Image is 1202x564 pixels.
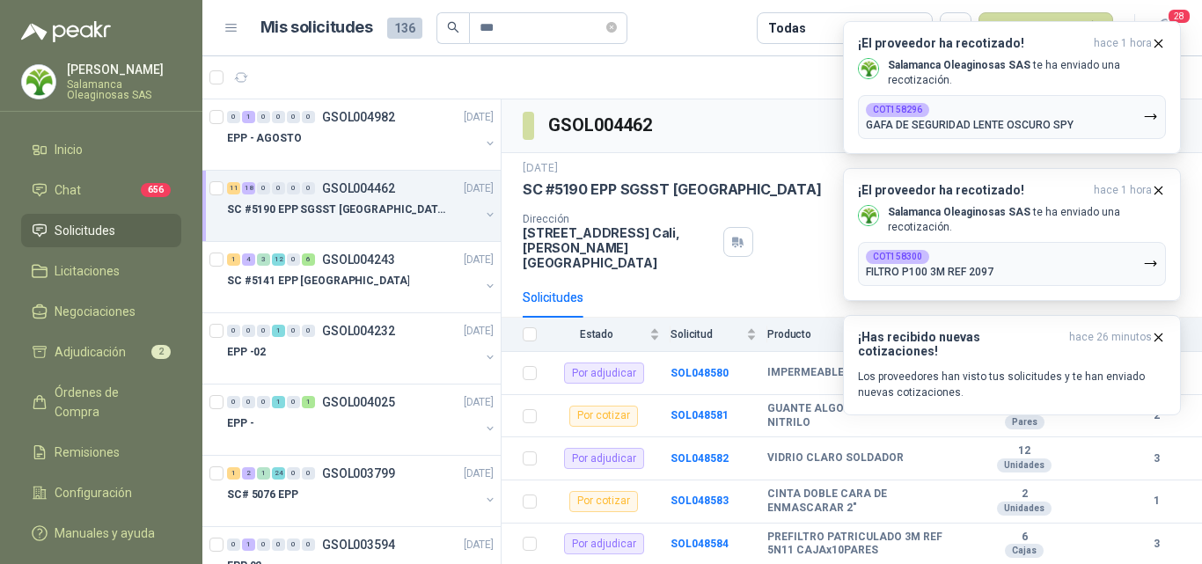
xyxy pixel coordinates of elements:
button: Nueva solicitud [978,12,1113,44]
div: 0 [302,325,315,337]
h3: ¡Has recibido nuevas cotizaciones! [858,330,1062,358]
span: close-circle [606,22,617,33]
div: Cajas [1005,544,1044,558]
a: SOL048583 [671,494,729,507]
div: 4 [242,253,255,266]
p: GSOL004462 [322,182,395,194]
b: 6 [964,531,1085,545]
div: 0 [302,538,315,551]
div: Todas [768,18,805,38]
p: SC #5190 EPP SGSST [GEOGRAPHIC_DATA] [227,201,446,218]
span: Estado [547,328,646,341]
button: COT158300FILTRO P100 3M REF 2097 [858,242,1166,286]
button: COT158296GAFA DE SEGURIDAD LENTE OSCURO SPY [858,95,1166,139]
span: Negociaciones [55,302,136,321]
div: 18 [242,182,255,194]
div: 1 [302,396,315,408]
div: 11 [227,182,240,194]
p: GSOL004232 [322,325,395,337]
span: Adjudicación [55,342,126,362]
a: SOL048582 [671,452,729,465]
p: SC #5141 EPP [GEOGRAPHIC_DATA] [227,273,409,289]
p: Los proveedores han visto tus solicitudes y te han enviado nuevas cotizaciones. [858,369,1166,400]
span: Configuración [55,483,132,502]
p: [STREET_ADDRESS] Cali , [PERSON_NAME][GEOGRAPHIC_DATA] [523,225,716,270]
b: SOL048580 [671,367,729,379]
a: SOL048581 [671,409,729,421]
div: 0 [257,396,270,408]
div: 0 [287,538,300,551]
div: 12 [272,253,285,266]
div: Unidades [997,502,1052,516]
p: [DATE] [523,160,558,177]
div: 1 [272,325,285,337]
div: 1 [227,253,240,266]
a: Solicitudes [21,214,181,247]
span: 136 [387,18,422,39]
a: Negociaciones [21,295,181,328]
span: 28 [1167,8,1191,25]
div: 1 [227,467,240,480]
th: Estado [547,318,671,352]
b: CINTA DOBLE CARA DE ENMASCARAR 2" [767,487,953,515]
b: 3 [1132,536,1181,553]
div: 0 [257,111,270,123]
h1: Mis solicitudes [260,15,373,40]
span: 656 [141,183,171,197]
b: 1 [1132,493,1181,509]
p: EPP - [227,415,253,432]
div: 0 [272,111,285,123]
span: hace 1 hora [1094,183,1152,198]
span: Chat [55,180,81,200]
div: 0 [287,253,300,266]
div: 0 [287,396,300,408]
b: 2 [964,487,1085,502]
div: 24 [272,467,285,480]
div: 0 [227,396,240,408]
p: SC #5190 EPP SGSST [GEOGRAPHIC_DATA] [523,180,822,199]
a: Adjudicación2 [21,335,181,369]
b: COT158296 [873,106,922,114]
th: Solicitud [671,318,767,352]
b: 12 [964,444,1085,458]
span: hace 1 hora [1094,36,1152,51]
b: IMPERMEABLE A CAPA [767,366,887,380]
b: PREFILTRO PATRICULADO 3M REF 5N11 CAJAx10PARES [767,531,953,558]
b: GUANTE ALGODON RECUBIERTO DE NITRILO [767,402,953,429]
span: Producto [767,328,939,341]
span: Manuales y ayuda [55,524,155,543]
p: SC# 5076 EPP [227,487,298,503]
div: 0 [257,538,270,551]
h3: GSOL004462 [548,112,655,139]
p: [DATE] [464,394,494,411]
p: GSOL004982 [322,111,395,123]
div: 0 [287,111,300,123]
div: 1 [242,111,255,123]
p: [PERSON_NAME] [67,63,181,76]
p: te ha enviado una recotización. [888,205,1166,235]
p: [DATE] [464,537,494,553]
div: Por adjudicar [564,363,644,384]
div: 0 [257,182,270,194]
button: ¡El proveedor ha recotizado!hace 1 hora Company LogoSalamanca Oleaginosas SAS te ha enviado una r... [843,168,1181,301]
div: 0 [302,182,315,194]
a: Manuales y ayuda [21,516,181,550]
div: 0 [227,325,240,337]
div: Por adjudicar [564,533,644,554]
a: 11 18 0 0 0 0 GSOL004462[DATE] SC #5190 EPP SGSST [GEOGRAPHIC_DATA] [227,178,497,234]
div: Unidades [997,458,1052,472]
p: EPP - AGOSTO [227,130,302,147]
div: Por cotizar [569,491,638,512]
p: [DATE] [464,109,494,126]
p: GSOL003799 [322,467,395,480]
div: 1 [272,396,285,408]
div: 0 [272,538,285,551]
p: [DATE] [464,465,494,482]
b: Salamanca Oleaginosas SAS [888,206,1030,218]
p: EPP -02 [227,344,266,361]
div: 6 [302,253,315,266]
div: 0 [287,182,300,194]
p: FILTRO P100 3M REF 2097 [866,266,993,278]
